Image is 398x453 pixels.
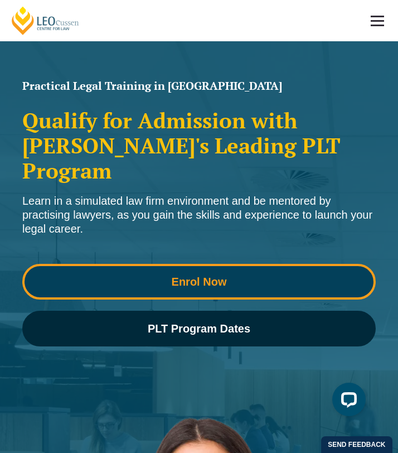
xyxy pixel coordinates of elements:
[22,264,376,300] a: Enrol Now
[148,323,250,334] span: PLT Program Dates
[22,80,376,91] h1: Practical Legal Training in [GEOGRAPHIC_DATA]
[323,378,370,425] iframe: LiveChat chat widget
[22,311,376,346] a: PLT Program Dates
[10,6,81,36] a: [PERSON_NAME] Centre for Law
[22,108,376,183] h2: Qualify for Admission with [PERSON_NAME]'s Leading PLT Program
[22,194,376,236] div: Learn in a simulated law firm environment and be mentored by practising lawyers, as you gain the ...
[172,276,227,287] span: Enrol Now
